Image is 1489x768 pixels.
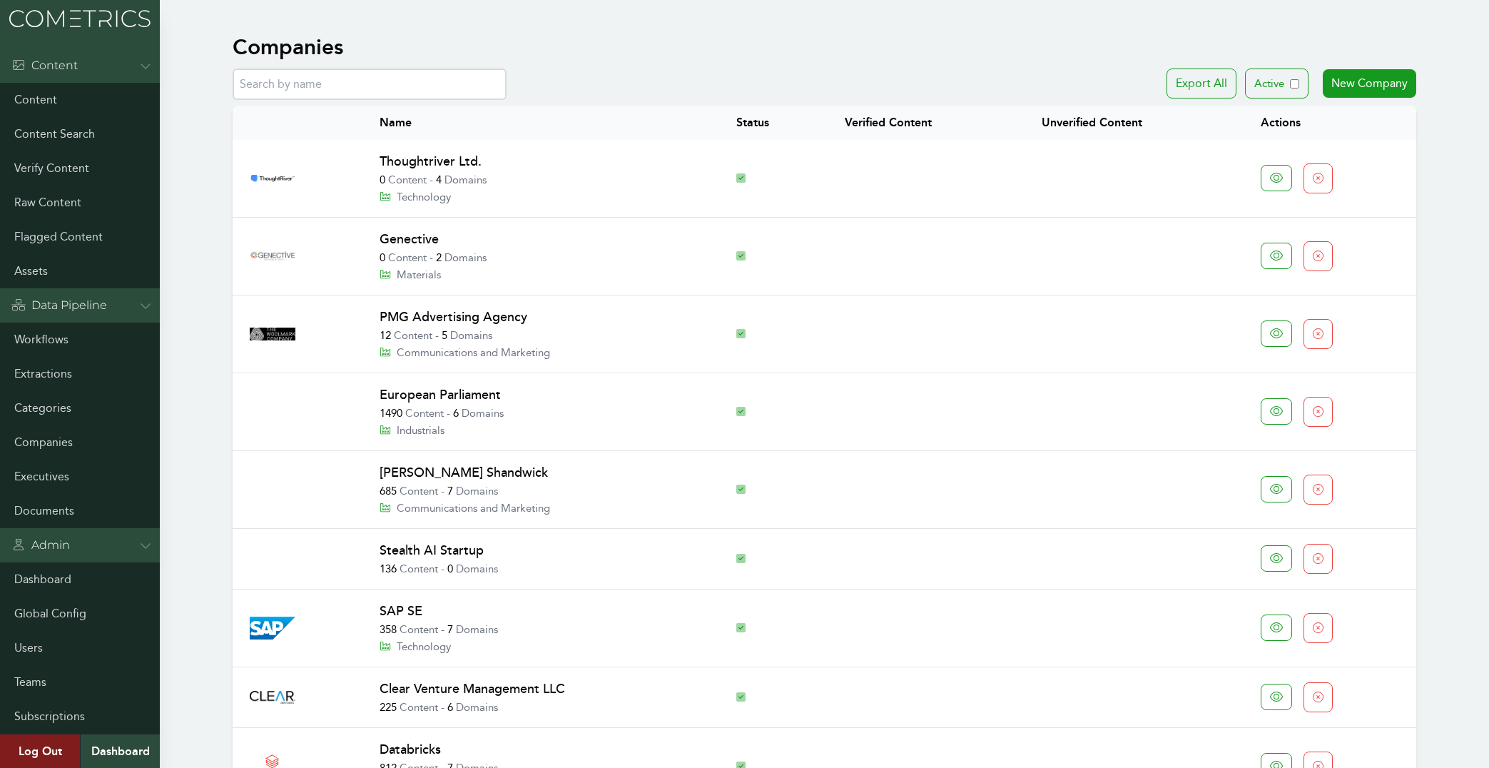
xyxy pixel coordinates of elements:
[380,560,702,577] p: Content Domains
[380,562,397,575] span: 136
[233,69,507,100] input: Search by name
[447,485,453,497] span: 7
[380,405,702,422] p: Content Domains
[380,502,551,515] a: Communications and Marketing
[80,734,160,768] a: Dashboard
[453,407,459,420] span: 6
[250,251,295,263] img: Company Logo
[11,297,107,314] div: Data Pipeline
[380,309,527,325] a: PMG Advertising Agency
[380,171,702,188] p: Content Domains
[380,640,452,653] a: Technology
[250,691,295,704] img: Company Logo
[380,387,501,403] a: European Parliament
[380,268,442,281] a: Materials
[1025,106,1244,140] th: Unverified Content
[380,621,702,638] p: Content Domains
[380,231,439,247] a: Genective
[828,106,1025,140] th: Verified Content
[1244,106,1416,140] th: Actions
[380,701,397,714] span: 225
[447,701,453,714] span: 6
[380,742,441,757] a: Databricks
[436,251,442,264] span: 2
[380,465,548,480] a: [PERSON_NAME] Shandwick
[447,623,453,636] span: 7
[1167,69,1236,98] button: Export All
[380,407,402,420] span: 1490
[250,328,295,341] img: Company Logo
[11,537,70,554] div: Admin
[436,173,442,186] span: 4
[380,485,397,497] span: 685
[447,562,453,575] span: 0
[362,106,719,140] th: Name
[380,699,702,716] p: Content Domains
[380,173,385,186] span: 0
[380,249,702,266] p: Content Domains
[380,424,445,437] a: Industrials
[1323,69,1416,98] a: New Company
[250,617,295,640] img: Company Logo
[442,329,447,342] span: 5
[380,327,702,344] p: Content Domains
[380,153,482,169] a: Thoughtriver Ltd.
[380,603,422,619] a: SAP SE
[250,174,295,183] img: Company Logo
[435,329,439,342] span: -
[1254,75,1284,92] p: Active
[441,701,444,714] span: -
[719,106,828,140] th: Status
[380,623,397,636] span: 358
[430,173,433,186] span: -
[447,407,450,420] span: -
[380,251,385,264] span: 0
[380,346,551,359] a: Communications and Marketing
[430,251,433,264] span: -
[380,542,484,558] a: Stealth AI Startup
[380,482,702,500] p: Content Domains
[233,34,343,60] h1: Companies
[380,681,565,697] a: Clear Venture Management LLC
[441,485,444,497] span: -
[441,562,444,575] span: -
[380,329,391,342] span: 12
[441,623,444,636] span: -
[11,57,78,74] div: Content
[380,191,452,203] a: Technology
[250,485,295,495] img: Company Logo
